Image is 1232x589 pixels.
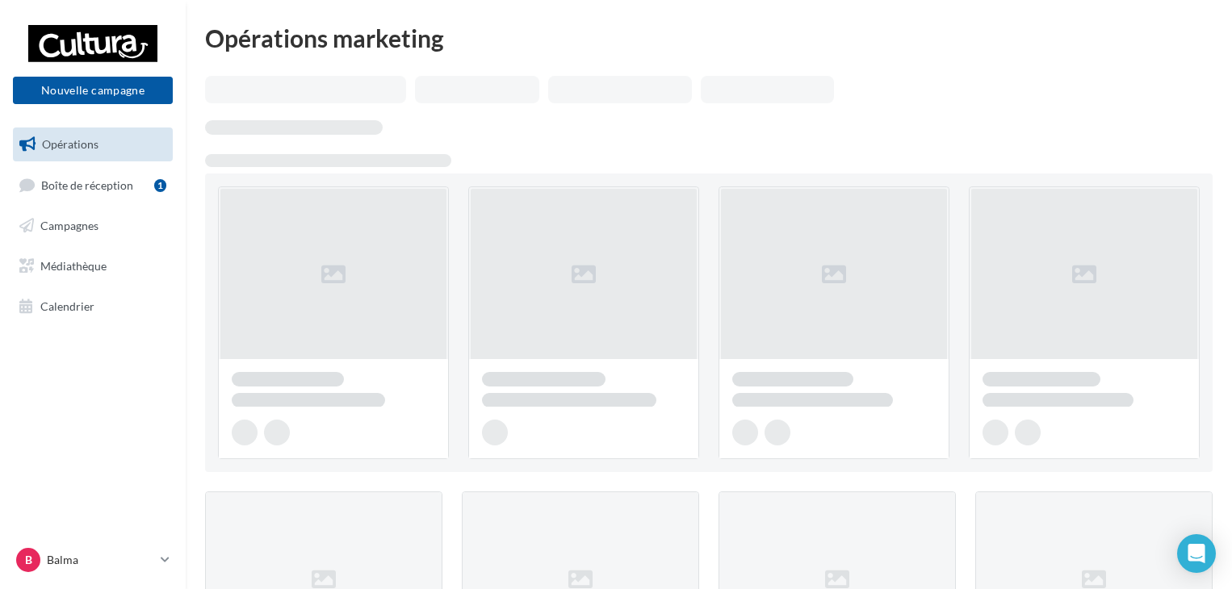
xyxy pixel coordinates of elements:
div: 1 [154,179,166,192]
a: Médiathèque [10,249,176,283]
a: Opérations [10,127,176,161]
span: B [25,552,32,568]
span: Calendrier [40,299,94,312]
a: Calendrier [10,290,176,324]
span: Opérations [42,137,98,151]
span: Campagnes [40,219,98,232]
a: Boîte de réception1 [10,168,176,203]
span: Médiathèque [40,259,107,273]
p: Balma [47,552,154,568]
a: B Balma [13,545,173,575]
span: Boîte de réception [41,178,133,191]
button: Nouvelle campagne [13,77,173,104]
div: Opérations marketing [205,26,1213,50]
div: Open Intercom Messenger [1177,534,1216,573]
a: Campagnes [10,209,176,243]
